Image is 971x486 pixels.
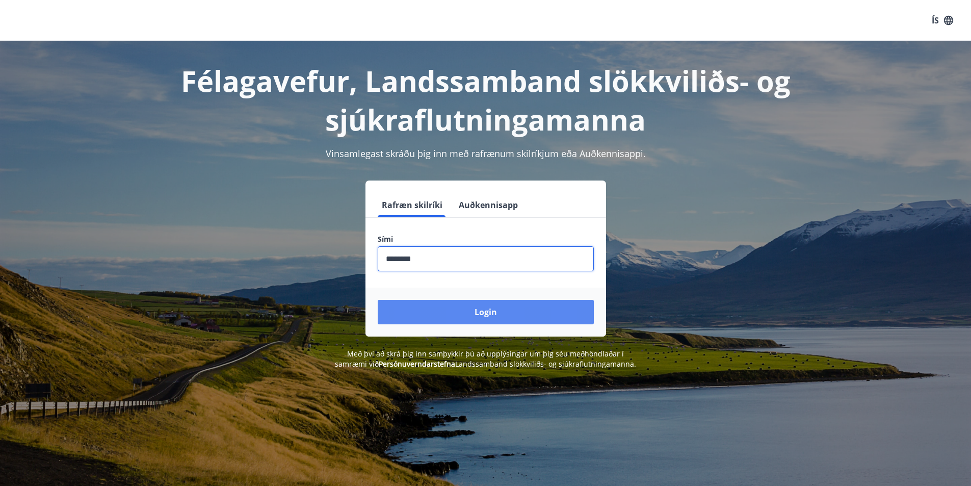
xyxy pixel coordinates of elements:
label: Sími [378,234,594,244]
button: Auðkennisapp [455,193,522,217]
button: Rafræn skilríki [378,193,447,217]
a: Persónuverndarstefna [379,359,455,369]
h1: Félagavefur, Landssamband slökkviliðs- og sjúkraflutningamanna [131,61,841,139]
span: Vinsamlegast skráðu þig inn með rafrænum skilríkjum eða Auðkennisappi. [326,147,646,160]
button: ÍS [926,11,959,30]
button: Login [378,300,594,324]
span: Með því að skrá þig inn samþykkir þú að upplýsingar um þig séu meðhöndlaðar í samræmi við Landssa... [335,349,636,369]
